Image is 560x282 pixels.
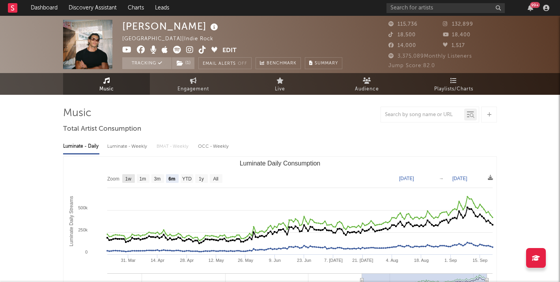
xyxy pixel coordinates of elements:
[198,57,252,69] button: Email AlertsOff
[414,258,429,263] text: 18. Aug
[386,258,398,263] text: 4. Aug
[323,73,410,95] a: Audience
[63,124,141,134] span: Total Artist Consumption
[297,258,311,263] text: 23. Jun
[439,176,444,181] text: →
[198,140,230,153] div: OCC - Weekly
[222,46,237,56] button: Edit
[443,32,470,38] span: 18,400
[275,85,285,94] span: Live
[256,57,301,69] a: Benchmark
[182,176,192,182] text: YTD
[125,176,132,182] text: 1w
[122,34,222,44] div: [GEOGRAPHIC_DATA] | Indie Rock
[180,258,194,263] text: 28. Apr
[528,5,533,11] button: 99+
[213,176,218,182] text: All
[352,258,373,263] text: 21. [DATE]
[177,85,209,94] span: Engagement
[240,160,321,167] text: Luminate Daily Consumption
[78,227,88,232] text: 250k
[107,140,149,153] div: Luminate - Weekly
[472,258,487,263] text: 15. Sep
[315,61,338,66] span: Summary
[443,22,473,27] span: 132,899
[381,112,464,118] input: Search by song name or URL
[238,258,254,263] text: 26. May
[122,20,220,33] div: [PERSON_NAME]
[388,32,416,38] span: 18,500
[168,176,175,182] text: 6m
[99,85,114,94] span: Music
[122,57,172,69] button: Tracking
[63,73,150,95] a: Music
[78,205,88,210] text: 500k
[388,54,472,59] span: 3,375,089 Monthly Listeners
[452,176,467,181] text: [DATE]
[443,43,465,48] span: 1,517
[434,85,473,94] span: Playlists/Charts
[199,176,204,182] text: 1y
[410,73,497,95] a: Playlists/Charts
[324,258,343,263] text: 7. [DATE]
[172,57,194,69] button: (1)
[355,85,379,94] span: Audience
[238,62,247,66] em: Off
[388,43,416,48] span: 14,000
[388,63,435,68] span: Jump Score: 82.0
[269,258,281,263] text: 9. Jun
[237,73,323,95] a: Live
[140,176,146,182] text: 1m
[150,73,237,95] a: Engagement
[388,22,418,27] span: 115,736
[154,176,161,182] text: 3m
[172,57,195,69] span: ( 1 )
[121,258,136,263] text: 31. Mar
[444,258,457,263] text: 1. Sep
[386,3,505,13] input: Search for artists
[399,176,414,181] text: [DATE]
[530,2,540,8] div: 99 +
[69,196,74,246] text: Luminate Daily Streams
[267,59,297,68] span: Benchmark
[151,258,164,263] text: 14. Apr
[305,57,342,69] button: Summary
[85,250,88,254] text: 0
[107,176,119,182] text: Zoom
[209,258,224,263] text: 12. May
[63,140,99,153] div: Luminate - Daily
